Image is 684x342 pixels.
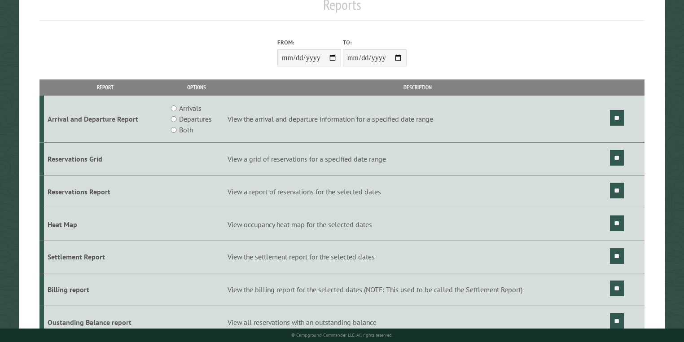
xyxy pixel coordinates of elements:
[277,38,341,47] label: From:
[44,175,167,208] td: Reservations Report
[179,114,212,124] label: Departures
[44,208,167,241] td: Heat Map
[226,273,609,306] td: View the billing report for the selected dates (NOTE: This used to be called the Settlement Report)
[291,332,393,338] small: © Campground Commander LLC. All rights reserved.
[343,38,407,47] label: To:
[44,306,167,339] td: Oustanding Balance report
[226,143,609,175] td: View a grid of reservations for a specified date range
[226,79,609,95] th: Description
[226,175,609,208] td: View a report of reservations for the selected dates
[226,306,609,339] td: View all reservations with an outstanding balance
[226,241,609,273] td: View the settlement report for the selected dates
[226,96,609,143] td: View the arrival and departure information for a specified date range
[44,241,167,273] td: Settlement Report
[226,208,609,241] td: View occupancy heat map for the selected dates
[167,79,227,95] th: Options
[179,103,202,114] label: Arrivals
[44,273,167,306] td: Billing report
[179,124,193,135] label: Both
[44,143,167,175] td: Reservations Grid
[44,96,167,143] td: Arrival and Departure Report
[44,79,167,95] th: Report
